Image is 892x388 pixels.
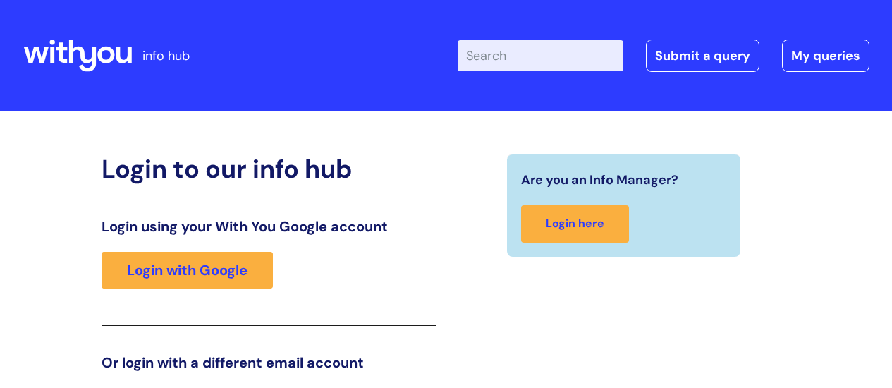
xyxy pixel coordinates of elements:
[102,252,273,289] a: Login with Google
[102,154,436,184] h2: Login to our info hub
[458,40,623,71] input: Search
[521,205,629,243] a: Login here
[102,218,436,235] h3: Login using your With You Google account
[646,40,759,72] a: Submit a query
[102,354,436,371] h3: Or login with a different email account
[521,169,678,191] span: Are you an Info Manager?
[142,44,190,67] p: info hub
[782,40,869,72] a: My queries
